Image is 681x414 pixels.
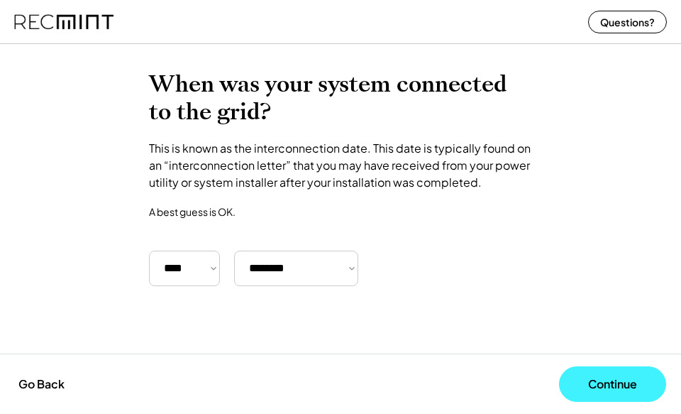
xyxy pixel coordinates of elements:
[588,11,667,33] button: Questions?
[149,205,236,218] div: A best guess is OK.
[149,140,532,191] div: This is known as the interconnection date. This date is typically found on an “interconnection le...
[149,70,532,126] h2: When was your system connected to the grid?
[14,369,69,400] button: Go Back
[14,3,113,40] img: recmint-logotype%403x%20%281%29.jpeg
[559,366,666,402] button: Continue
